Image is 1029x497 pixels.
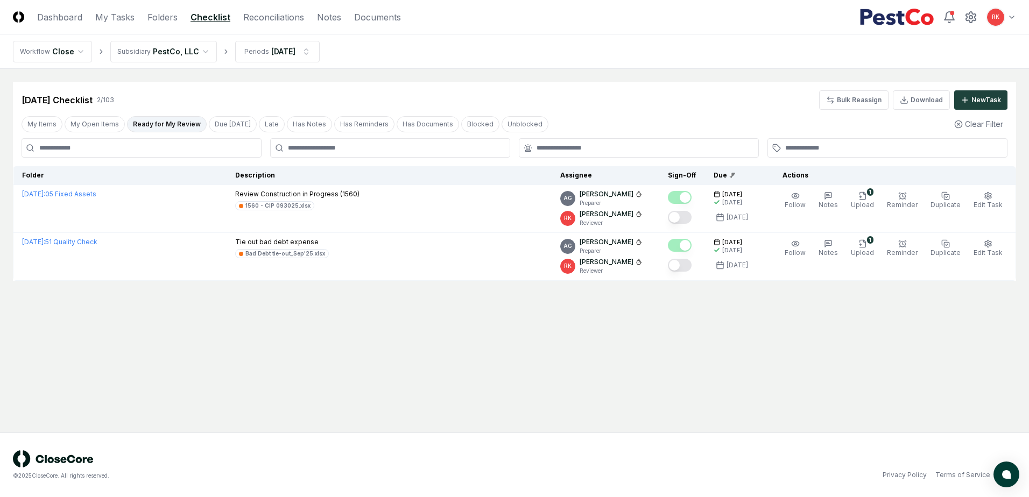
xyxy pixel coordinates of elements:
[580,199,642,207] p: Preparer
[851,201,874,209] span: Upload
[287,116,332,132] button: Has Notes
[461,116,499,132] button: Blocked
[334,116,394,132] button: Has Reminders
[580,237,633,247] p: [PERSON_NAME]
[783,189,808,212] button: Follow
[816,189,840,212] button: Notes
[849,189,876,212] button: 1Upload
[885,237,920,260] button: Reminder
[867,188,873,196] div: 1
[668,191,692,204] button: Mark complete
[235,189,360,199] p: Review Construction in Progress (1560)
[722,238,742,246] span: [DATE]
[235,249,329,258] a: Bad Debt tie-out_Sep'25.xlsx
[971,237,1005,260] button: Edit Task
[563,242,572,250] span: AG
[20,47,50,56] div: Workflow
[580,189,633,199] p: [PERSON_NAME]
[971,95,1001,105] div: New Task
[22,94,93,106] div: [DATE] Checklist
[22,116,62,132] button: My Items
[13,450,94,467] img: logo
[580,219,642,227] p: Reviewer
[563,194,572,202] span: AG
[580,209,633,219] p: [PERSON_NAME]
[928,237,963,260] button: Duplicate
[986,8,1005,27] button: RK
[883,470,927,480] a: Privacy Policy
[931,201,961,209] span: Duplicate
[993,461,1019,487] button: atlas-launcher
[259,116,285,132] button: Late
[931,248,961,257] span: Duplicate
[774,171,1007,180] div: Actions
[13,472,514,480] div: © 2025 CloseCore. All rights reserved.
[971,189,1005,212] button: Edit Task
[37,11,82,24] a: Dashboard
[887,248,918,257] span: Reminder
[928,189,963,212] button: Duplicate
[95,11,135,24] a: My Tasks
[668,259,692,272] button: Mark complete
[244,47,269,56] div: Periods
[13,11,24,23] img: Logo
[974,248,1003,257] span: Edit Task
[851,248,874,257] span: Upload
[727,212,748,222] div: [DATE]
[243,11,304,24] a: Reconciliations
[954,90,1007,110] button: NewTask
[580,257,633,267] p: [PERSON_NAME]
[235,237,329,247] p: Tie out bad debt expense
[785,201,806,209] span: Follow
[354,11,401,24] a: Documents
[397,116,459,132] button: Has Documents
[13,41,320,62] nav: breadcrumb
[271,46,295,57] div: [DATE]
[659,166,705,185] th: Sign-Off
[564,214,572,222] span: RK
[552,166,659,185] th: Assignee
[191,11,230,24] a: Checklist
[235,201,314,210] a: 1560 - CIP 093025.xlsx
[13,166,227,185] th: Folder
[97,95,114,105] div: 2 / 103
[950,114,1007,134] button: Clear Filter
[147,11,178,24] a: Folders
[668,211,692,224] button: Mark complete
[722,190,742,198] span: [DATE]
[564,262,572,270] span: RK
[974,201,1003,209] span: Edit Task
[235,41,320,62] button: Periods[DATE]
[245,250,325,258] div: Bad Debt tie-out_Sep'25.xlsx
[668,239,692,252] button: Mark complete
[849,237,876,260] button: 1Upload
[722,198,742,207] div: [DATE]
[127,116,207,132] button: Ready for My Review
[935,470,990,480] a: Terms of Service
[580,247,642,255] p: Preparer
[816,237,840,260] button: Notes
[887,201,918,209] span: Reminder
[819,248,838,257] span: Notes
[819,90,889,110] button: Bulk Reassign
[893,90,950,110] button: Download
[867,236,873,244] div: 1
[22,238,97,246] a: [DATE]:51 Quality Check
[727,260,748,270] div: [DATE]
[992,13,999,21] span: RK
[722,246,742,254] div: [DATE]
[22,190,96,198] a: [DATE]:05 Fixed Assets
[317,11,341,24] a: Notes
[785,248,806,257] span: Follow
[22,190,45,198] span: [DATE] :
[227,166,552,185] th: Description
[783,237,808,260] button: Follow
[245,202,311,210] div: 1560 - CIP 093025.xlsx
[885,189,920,212] button: Reminder
[502,116,548,132] button: Unblocked
[209,116,257,132] button: Due Today
[22,238,45,246] span: [DATE] :
[65,116,125,132] button: My Open Items
[714,171,757,180] div: Due
[117,47,151,56] div: Subsidiary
